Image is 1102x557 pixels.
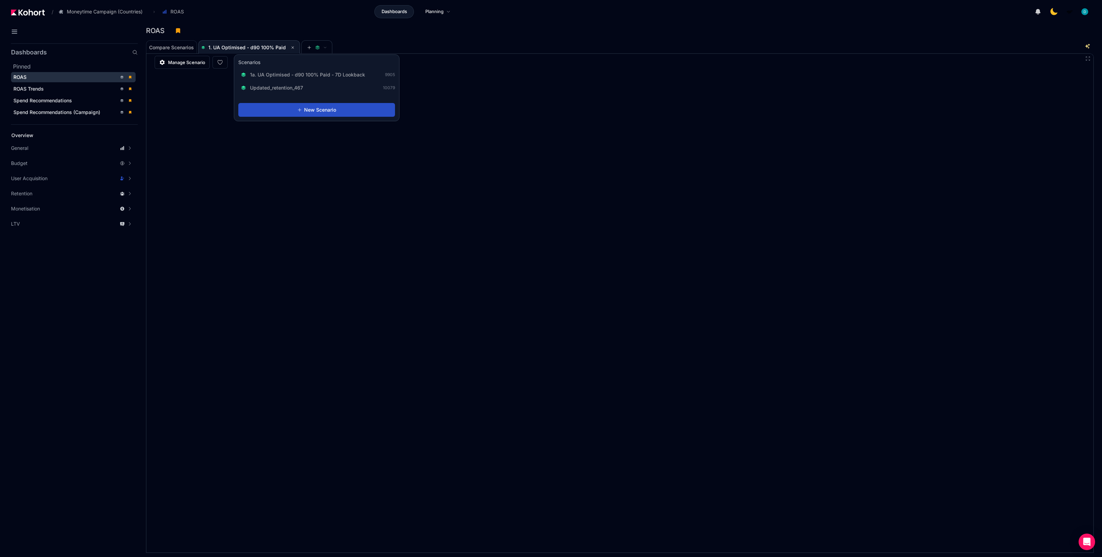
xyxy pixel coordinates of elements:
a: ROAS [11,72,136,82]
span: Moneytime Campaign (Countries) [67,8,143,15]
span: ROAS [13,74,27,80]
a: Spend Recommendations (Campaign) [11,107,136,117]
span: Retention [11,190,32,197]
h2: Pinned [13,62,138,71]
span: Budget [11,160,28,167]
span: 1. UA Optimised - d90 100% Paid [208,44,286,50]
button: Updated_retention_467 [238,82,310,93]
a: Dashboards [374,5,414,18]
span: Spend Recommendations (Campaign) [13,109,100,115]
span: › [152,9,156,14]
a: Planning [418,5,458,18]
h3: Scenarios [238,59,260,67]
span: Updated_retention_467 [250,84,303,91]
button: Fullscreen [1085,56,1091,61]
span: New Scenario [304,106,336,113]
a: Spend Recommendations [11,95,136,106]
span: Spend Recommendations [13,97,72,103]
span: LTV [11,220,20,227]
span: ROAS [170,8,184,15]
span: / [46,8,53,16]
img: logo_MoneyTimeLogo_1_20250619094856634230.png [1066,8,1073,15]
img: Kohort logo [11,9,45,16]
h3: ROAS [146,27,169,34]
span: Overview [11,132,33,138]
span: Manage Scenario [168,59,205,66]
span: General [11,145,28,152]
span: Planning [425,8,444,15]
div: Open Intercom Messenger [1079,534,1095,550]
button: ROAS [158,6,191,18]
span: Compare Scenarios [149,45,194,50]
a: ROAS Trends [11,84,136,94]
button: New Scenario [238,103,395,117]
span: User Acquisition [11,175,48,182]
a: Overview [9,130,126,141]
span: Monetisation [11,205,40,212]
a: Manage Scenario [155,56,210,69]
span: 9905 [385,72,395,78]
h2: Dashboards [11,49,47,55]
span: ROAS Trends [13,86,44,92]
span: 10079 [383,85,395,91]
span: 1a. UA Optimised - d90 100% Paid - 7D Lookback [250,71,365,78]
button: 1a. UA Optimised - d90 100% Paid - 7D Lookback [238,69,372,80]
button: Moneytime Campaign (Countries) [55,6,150,18]
span: Dashboards [382,8,407,15]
